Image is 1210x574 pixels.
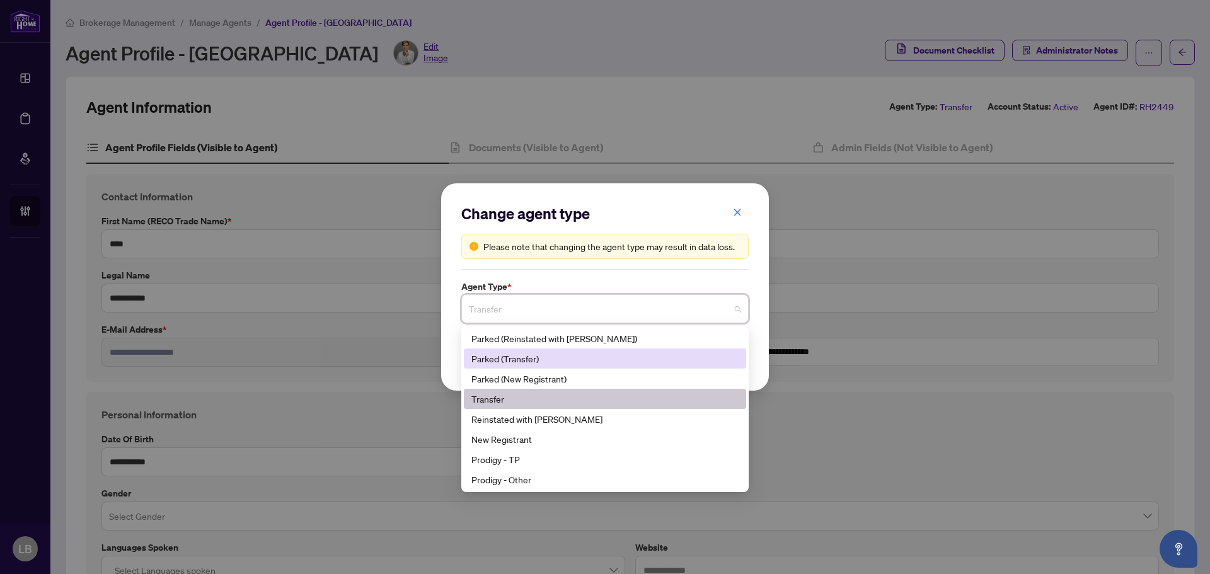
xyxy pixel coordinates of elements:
div: Parked (Transfer) [464,348,746,369]
div: Please note that changing the agent type may result in data loss. [483,239,740,253]
h2: Change agent type [461,204,749,224]
div: New Registrant [464,429,746,449]
span: close [733,208,742,217]
button: Open asap [1160,530,1197,568]
div: Parked (Reinstated with [PERSON_NAME]) [471,331,739,345]
div: Prodigy - TP [471,452,739,466]
label: Agent Type [461,280,749,294]
div: Prodigy - TP [464,449,746,469]
div: Transfer [464,389,746,409]
div: Parked (Reinstated with RAHR) [464,328,746,348]
div: Reinstated with [PERSON_NAME] [471,412,739,426]
div: Prodigy - Other [471,473,739,486]
span: exclamation-circle [470,242,478,251]
div: Parked (New Registrant) [464,369,746,389]
div: Transfer [471,392,739,406]
span: Transfer [469,297,741,321]
div: New Registrant [471,432,739,446]
div: Reinstated with RAHR [464,409,746,429]
div: Parked (Transfer) [471,352,739,365]
div: Parked (New Registrant) [471,372,739,386]
div: Prodigy - Other [464,469,746,490]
